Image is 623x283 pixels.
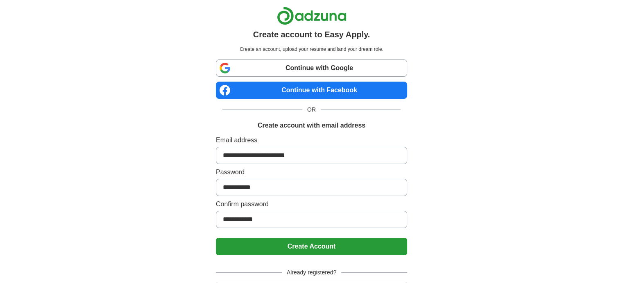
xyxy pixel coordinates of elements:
[216,167,407,177] label: Password
[216,135,407,145] label: Email address
[216,199,407,209] label: Confirm password
[282,268,341,277] span: Already registered?
[217,46,406,53] p: Create an account, upload your resume and land your dream role.
[216,82,407,99] a: Continue with Facebook
[277,7,347,25] img: Adzuna logo
[258,121,365,130] h1: Create account with email address
[253,28,370,41] h1: Create account to Easy Apply.
[216,59,407,77] a: Continue with Google
[302,105,321,114] span: OR
[216,238,407,255] button: Create Account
